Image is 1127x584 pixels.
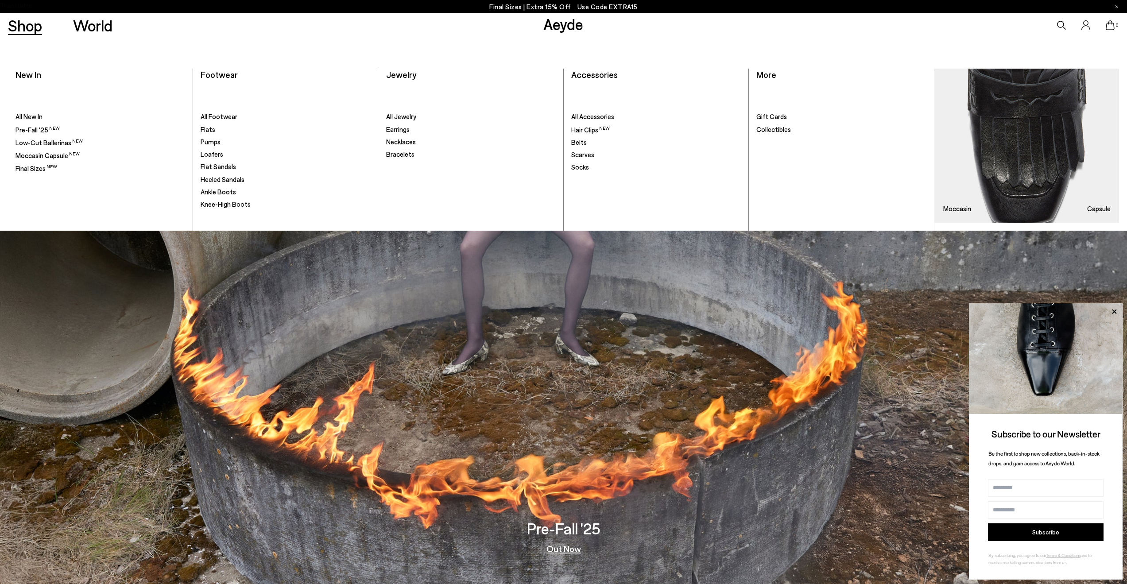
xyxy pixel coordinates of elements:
a: Aeyde [543,15,583,33]
span: By subscribing, you agree to our [988,553,1046,558]
a: Necklaces [386,138,555,147]
span: Ankle Boots [201,188,236,196]
button: Subscribe [988,523,1104,541]
a: New In [15,69,41,80]
a: Moccasin Capsule [15,151,185,160]
span: Be the first to shop new collections, back-in-stock drops, and gain access to Aeyde World. [988,450,1100,467]
img: Mobile_e6eede4d-78b8-4bd1-ae2a-4197e375e133_900x.jpg [934,69,1119,223]
a: Footwear [201,69,238,80]
a: World [73,18,112,33]
span: Scarves [571,151,594,159]
a: All Jewelry [386,112,555,121]
a: Terms & Conditions [1046,553,1081,558]
a: Hair Clips [571,125,740,135]
a: More [756,69,776,80]
span: Pre-Fall '25 [15,126,60,134]
a: Ankle Boots [201,188,370,197]
a: Shop [8,18,42,33]
span: Bracelets [386,150,414,158]
span: All Footwear [201,112,237,120]
a: Loafers [201,150,370,159]
a: Pumps [201,138,370,147]
a: Jewelry [386,69,416,80]
span: Collectibles [756,125,791,133]
span: Heeled Sandals [201,175,244,183]
a: Earrings [386,125,555,134]
a: Accessories [571,69,618,80]
span: Loafers [201,150,223,158]
a: Moccasin Capsule [934,69,1119,223]
a: Bracelets [386,150,555,159]
span: Gift Cards [756,112,787,120]
h3: Pre-Fall '25 [527,521,600,536]
span: All Accessories [571,112,614,120]
img: ca3f721fb6ff708a270709c41d776025.jpg [969,303,1123,414]
span: Socks [571,163,589,171]
h3: Capsule [1087,205,1111,212]
span: Belts [571,138,587,146]
a: Belts [571,138,740,147]
span: All New In [15,112,43,120]
span: Moccasin Capsule [15,151,80,159]
span: Necklaces [386,138,416,146]
span: Final Sizes [15,164,57,172]
a: Pre-Fall '25 [15,125,185,135]
span: Hair Clips [571,126,610,134]
a: Gift Cards [756,112,926,121]
span: All Jewelry [386,112,416,120]
a: Final Sizes [15,164,185,173]
a: Scarves [571,151,740,159]
a: Flats [201,125,370,134]
a: All Accessories [571,112,740,121]
a: Heeled Sandals [201,175,370,184]
h3: Moccasin [943,205,971,212]
span: Pumps [201,138,221,146]
a: Collectibles [756,125,926,134]
span: Flat Sandals [201,162,236,170]
a: Low-Cut Ballerinas [15,138,185,147]
a: Out Now [546,544,581,553]
span: Low-Cut Ballerinas [15,139,83,147]
a: Knee-High Boots [201,200,370,209]
a: All Footwear [201,112,370,121]
a: Socks [571,163,740,172]
a: Flat Sandals [201,162,370,171]
span: 0 [1115,23,1119,28]
span: Subscribe to our Newsletter [991,428,1100,439]
span: Flats [201,125,215,133]
a: 0 [1106,20,1115,30]
span: Earrings [386,125,410,133]
a: All New In [15,112,185,121]
span: Knee-High Boots [201,200,251,208]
